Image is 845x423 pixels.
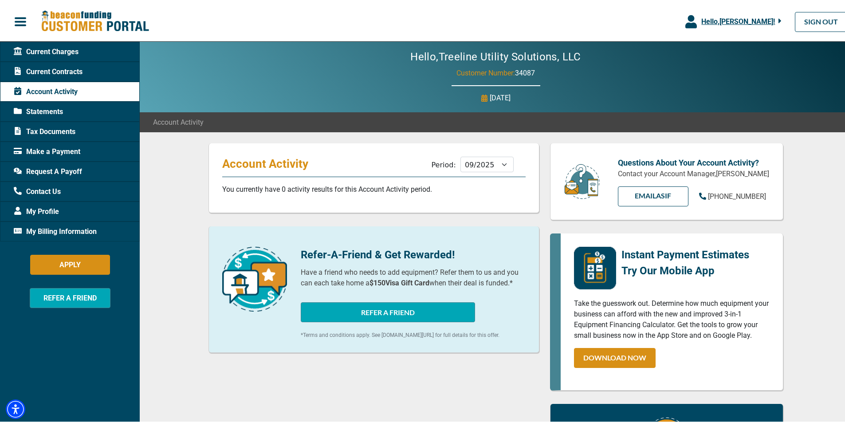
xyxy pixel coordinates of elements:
span: Account Activity [153,115,204,126]
span: Make a Payment [14,145,80,155]
img: mobile-app-logo.png [574,245,616,288]
span: Current Charges [14,45,79,55]
span: Tax Documents [14,125,75,135]
button: REFER A FRIEND [301,300,475,320]
img: Beacon Funding Customer Portal Logo [41,8,149,31]
button: REFER A FRIEND [30,286,110,306]
span: Request A Payoff [14,165,82,175]
span: Statements [14,105,63,115]
p: Questions About Your Account Activity? [618,155,770,167]
span: [PHONE_NUMBER] [708,190,766,199]
span: Current Contracts [14,65,83,75]
label: Period: [432,159,456,167]
h2: Hello, Treeline Utility Solutions, LLC [384,49,607,62]
a: [PHONE_NUMBER] [699,190,766,200]
span: My Profile [14,205,59,215]
p: Try Our Mobile App [621,261,749,277]
p: Instant Payment Estimates [621,245,749,261]
div: Accessibility Menu [6,398,25,417]
b: $150 Visa Gift Card [369,277,429,285]
span: Customer Number: [456,67,515,75]
span: Hello, [PERSON_NAME] ! [701,16,775,24]
p: *Terms and conditions apply. See [DOMAIN_NAME][URL] for full details for this offer. [301,329,526,337]
p: Contact your Account Manager, [PERSON_NAME] [618,167,770,178]
img: refer-a-friend-icon.png [222,245,287,310]
p: You currently have 0 activity results for this Account Activity period. [222,182,526,193]
a: DOWNLOAD NOW [574,346,656,366]
p: Refer-A-Friend & Get Rewarded! [301,245,526,261]
p: Account Activity [222,155,316,169]
p: [DATE] [490,91,511,102]
span: Account Activity [14,85,78,95]
span: 34087 [515,67,535,75]
p: Have a friend who needs to add equipment? Refer them to us and you can each take home a when thei... [301,265,526,287]
span: Contact Us [14,185,61,195]
span: My Billing Information [14,225,97,235]
img: customer-service.png [562,162,602,198]
button: APPLY [30,253,110,273]
p: Take the guesswork out. Determine how much equipment your business can afford with the new and im... [574,296,770,339]
a: EMAILAsif [618,185,688,205]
